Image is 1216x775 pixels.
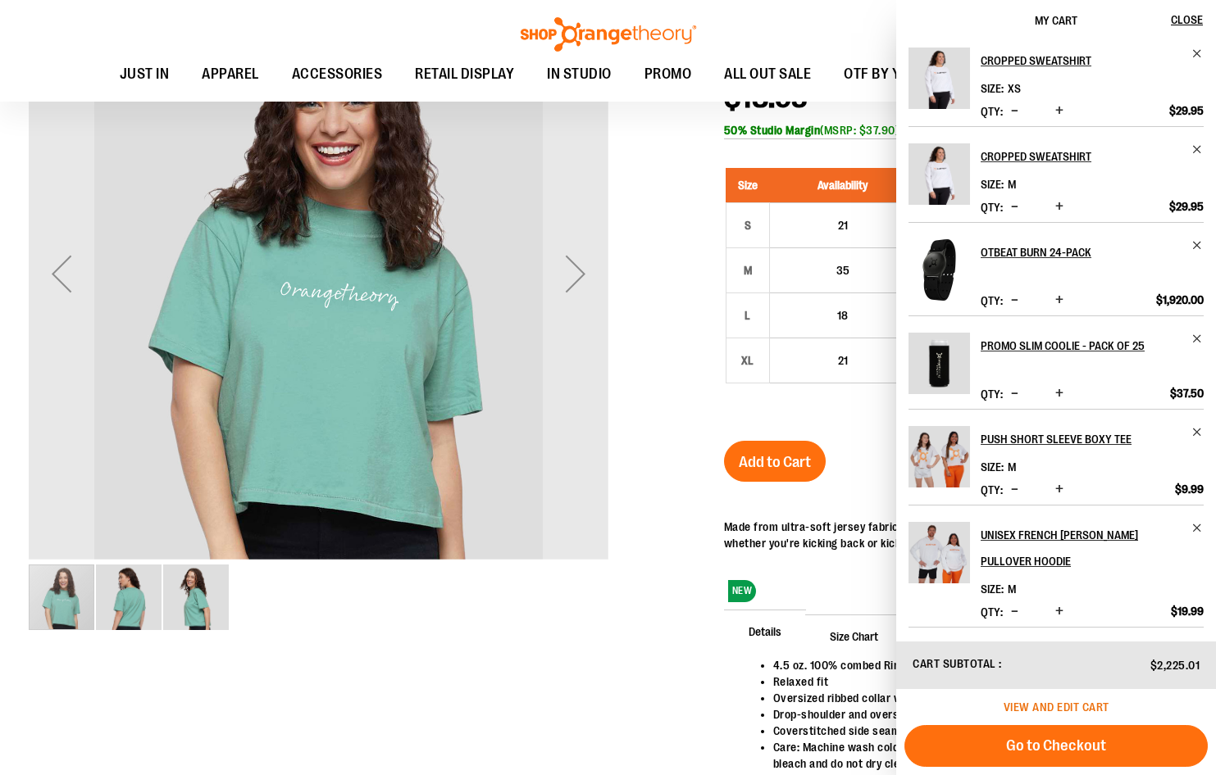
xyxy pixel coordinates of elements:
span: 21 [838,354,848,367]
span: OTF BY YOU [844,56,918,93]
button: Increase product quantity [1051,386,1068,402]
a: Remove item [1191,143,1204,156]
a: Cropped Sweatshirt [909,48,970,120]
a: Remove item [1191,522,1204,534]
a: Unisex French Terry Pullover Hoodie [909,522,970,594]
button: Increase product quantity [1051,199,1068,215]
span: $1,920.00 [1156,292,1204,307]
button: Decrease product quantity [1007,292,1022,309]
li: 4.5 oz. 100% combed Ring-spun cotton/Polyester fine jersey [773,657,1171,673]
img: Cropped Sweatshirt [909,48,970,109]
label: Qty [981,105,1003,118]
li: Relaxed fit [773,673,1171,690]
h2: Promo Slim Coolie - Pack of 25 [981,333,1182,359]
a: Promo Slim Coolie - Pack of 25 [909,333,970,405]
div: image 3 of 3 [163,563,229,632]
label: Qty [981,294,1003,307]
span: M [1008,582,1016,596]
button: Decrease product quantity [1007,103,1022,120]
span: My Cart [1035,14,1077,27]
a: Promo Slim Coolie - Pack of 25 [981,333,1204,359]
label: Qty [981,483,1003,496]
span: $37.50 [1170,386,1204,401]
a: OTbeat Burn 24-pack [909,239,970,311]
h2: Push Short Sleeve Boxy Tee [981,426,1182,452]
span: ACCESSORIES [292,56,383,93]
b: 50% Studio Margin [724,124,821,137]
li: Product [909,505,1204,628]
span: PROMO [644,56,692,93]
span: Go to Checkout [1006,736,1106,755]
a: View and edit cart [1004,700,1109,714]
a: Remove item [1191,426,1204,438]
span: IN STUDIO [547,56,612,93]
button: Increase product quantity [1051,292,1068,309]
button: Go to Checkout [904,725,1208,767]
li: Product [909,126,1204,222]
div: (MSRP: $37.90) [724,122,1187,138]
a: Remove item [1191,239,1204,252]
div: M [736,258,760,283]
img: Shop Orangetheory [518,17,699,52]
li: Product [909,409,1204,505]
li: Oversized ribbed collar with flatlock stitching [773,690,1171,706]
span: $2,225.01 [1150,659,1200,672]
li: Care: Machine wash cold with like colors, tumble dry low, do not iron, do not bleach and do not d... [773,739,1171,772]
span: Add to Cart [739,453,811,471]
button: Increase product quantity [1051,604,1068,620]
img: Promo Slim Coolie - Pack of 25 [909,333,970,394]
img: Boxy Tee [163,564,229,630]
label: Qty [981,201,1003,214]
button: Decrease product quantity [1007,482,1022,498]
dt: Size [981,178,1004,191]
li: Coverstitched side seams [773,723,1171,739]
button: Add to Cart [724,441,826,482]
span: NEW [728,580,757,602]
li: Drop-shoulder and oversized sleeves [773,706,1171,723]
div: XL [736,348,760,373]
span: JUST IN [120,56,170,93]
h2: OTbeat Burn 24-pack [981,239,1182,265]
a: Cropped Sweatshirt [981,48,1204,74]
div: L [736,303,760,328]
span: Details [724,610,806,652]
button: Decrease product quantity [1007,199,1022,215]
span: 18 [837,309,848,322]
span: RETAIL DISPLAY [415,56,514,93]
li: Product [909,315,1204,409]
div: Made from ultra-soft jersey fabric, this relaxed tee is perfect for everyday comfort—whether you'... [724,519,1187,551]
a: OTbeat Burn 24-pack [981,239,1204,265]
div: S [736,213,760,238]
dt: Size [981,460,1004,474]
span: $9.99 [1175,482,1204,496]
h2: Unisex French [PERSON_NAME] Pullover Hoodie [981,522,1182,574]
a: Remove item [1191,333,1204,345]
span: 21 [838,219,848,232]
th: Size [726,168,769,203]
a: Push Short Sleeve Boxy Tee [909,426,970,498]
span: Cart Subtotal [913,657,996,670]
button: Increase product quantity [1051,482,1068,498]
span: Size Chart [805,614,903,657]
li: Product [909,30,1204,126]
img: Push Short Sleeve Boxy Tee [909,426,970,487]
button: Decrease product quantity [1007,386,1022,402]
h2: Cropped Sweatshirt [981,143,1182,170]
span: ALL OUT SALE [724,56,811,93]
a: Unisex French [PERSON_NAME] Pullover Hoodie [981,522,1204,574]
span: XS [1008,82,1021,95]
a: Remove item [1191,48,1204,60]
button: Decrease product quantity [1007,604,1022,620]
button: Increase product quantity [1051,103,1068,120]
span: $29.95 [1169,103,1204,118]
span: M [1008,460,1016,474]
li: Product [909,222,1204,315]
a: Cropped Sweatshirt [981,143,1204,170]
span: M [1008,178,1016,191]
a: Push Short Sleeve Boxy Tee [981,426,1204,452]
th: Availability [769,168,916,203]
span: Close [1171,13,1203,26]
dt: Size [981,82,1004,95]
div: image 1 of 3 [29,563,96,632]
